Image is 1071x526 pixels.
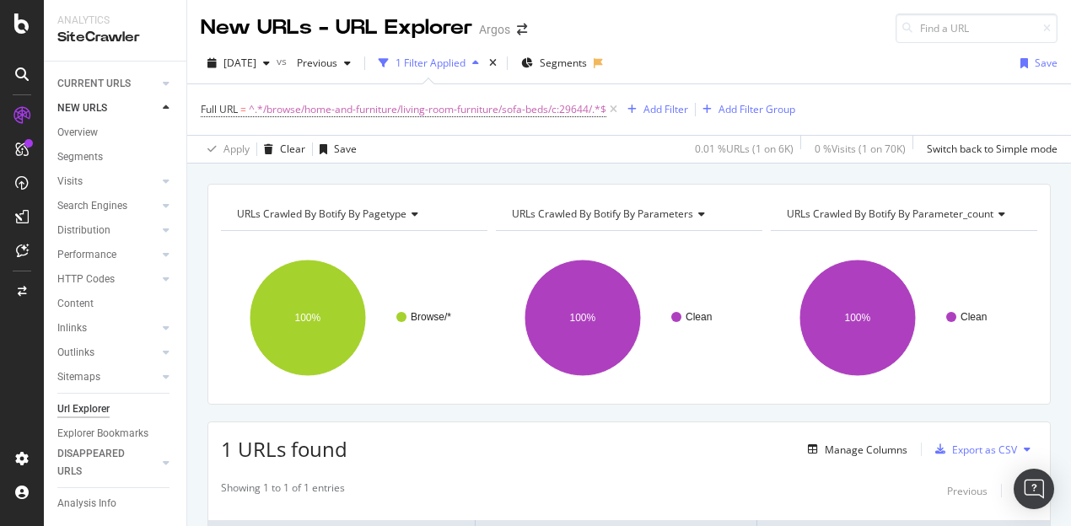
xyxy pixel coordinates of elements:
text: 100% [569,312,595,324]
div: Explorer Bookmarks [57,425,148,443]
a: Outlinks [57,344,158,362]
div: Previous [947,484,988,498]
a: Sitemaps [57,368,158,386]
a: Segments [57,148,175,166]
input: Find a URL [896,13,1058,43]
a: Distribution [57,222,158,239]
div: Export as CSV [952,443,1017,457]
span: = [240,102,246,116]
a: Performance [57,246,158,264]
span: Segments [540,56,587,70]
div: Clear [280,142,305,156]
button: 1 Filter Applied [372,50,486,77]
div: Analytics [57,13,173,28]
svg: A chart. [221,244,483,391]
button: Add Filter [621,99,688,120]
div: Analysis Info [57,495,116,513]
a: Visits [57,173,158,191]
div: Open Intercom Messenger [1014,469,1054,509]
span: URLs Crawled By Botify By parameter_count [787,207,993,221]
a: DISAPPEARED URLS [57,445,158,480]
div: times [486,55,500,72]
text: 100% [295,312,321,324]
div: HTTP Codes [57,271,115,288]
text: 100% [844,312,870,324]
text: Clean [961,311,987,323]
button: Previous [947,480,988,501]
span: Previous [290,56,337,70]
div: 1 Filter Applied [396,56,466,70]
a: NEW URLS [57,99,158,117]
button: Export as CSV [928,436,1017,463]
button: [DATE] [201,50,277,77]
div: Save [334,142,357,156]
div: Content [57,295,94,313]
button: Previous [290,50,358,77]
div: Performance [57,246,116,264]
div: Url Explorer [57,400,110,418]
a: Url Explorer [57,400,175,418]
a: Overview [57,124,175,142]
div: Showing 1 to 1 of 1 entries [221,480,345,501]
div: New URLs - URL Explorer [201,13,472,42]
span: URLs Crawled By Botify By parameters [512,207,693,221]
h4: URLs Crawled By Botify By parameter_count [783,201,1022,228]
div: SiteCrawler [57,28,173,47]
a: Inlinks [57,319,158,337]
a: Explorer Bookmarks [57,425,175,443]
h4: URLs Crawled By Botify By parameters [509,201,747,228]
div: Outlinks [57,344,94,362]
span: Full URL [201,102,238,116]
svg: A chart. [496,244,758,391]
a: Analysis Info [57,495,175,513]
a: Search Engines [57,197,158,215]
span: vs [277,54,290,68]
div: Apply [223,142,250,156]
span: ^.*/browse/home-and-furniture/living-room-furniture/sofa-beds/c:29644/.*$ [249,98,606,121]
div: NEW URLS [57,99,107,117]
div: Distribution [57,222,110,239]
button: Save [1014,50,1058,77]
div: Visits [57,173,83,191]
div: Sitemaps [57,368,100,386]
div: Save [1035,56,1058,70]
a: HTTP Codes [57,271,158,288]
h4: URLs Crawled By Botify By pagetype [234,201,472,228]
button: Clear [257,136,305,163]
div: 0.01 % URLs ( 1 on 6K ) [695,142,794,156]
text: Browse/* [411,311,451,323]
div: Search Engines [57,197,127,215]
span: 2025 Jul. 3rd [223,56,256,70]
button: Segments [514,50,594,77]
div: Manage Columns [825,443,907,457]
a: CURRENT URLS [57,75,158,93]
button: Manage Columns [801,439,907,459]
span: 1 URLs found [221,435,347,463]
div: DISAPPEARED URLS [57,445,143,480]
div: Switch back to Simple mode [927,142,1058,156]
div: arrow-right-arrow-left [517,24,527,35]
button: Switch back to Simple mode [920,136,1058,163]
div: CURRENT URLS [57,75,131,93]
div: Argos [479,21,510,38]
button: Save [313,136,357,163]
div: Add Filter Group [718,102,795,116]
div: Add Filter [643,102,688,116]
span: URLs Crawled By Botify By pagetype [237,207,406,221]
text: Clean [686,311,712,323]
a: Content [57,295,175,313]
div: 0 % Visits ( 1 on 70K ) [815,142,906,156]
div: Inlinks [57,319,87,337]
svg: A chart. [771,244,1033,391]
button: Apply [201,136,250,163]
div: Overview [57,124,98,142]
button: Add Filter Group [696,99,795,120]
div: Segments [57,148,103,166]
